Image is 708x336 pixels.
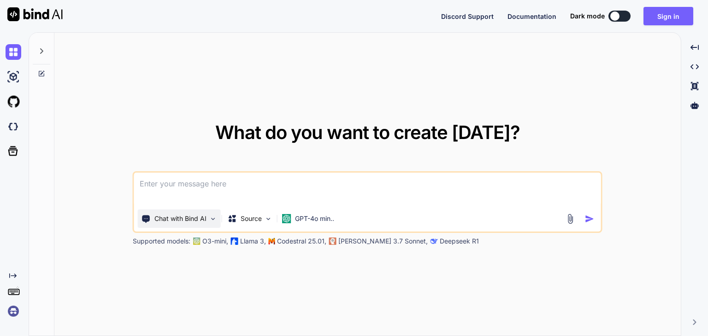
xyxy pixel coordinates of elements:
p: O3-mini, [202,237,228,246]
p: Supported models: [133,237,190,246]
img: claude [329,238,336,245]
img: Pick Tools [209,215,217,223]
button: Discord Support [441,12,494,21]
img: attachment [565,214,576,224]
p: Chat with Bind AI [154,214,206,223]
span: Discord Support [441,12,494,20]
span: What do you want to create [DATE]? [215,121,520,144]
img: darkCloudIdeIcon [6,119,21,134]
img: githubLight [6,94,21,110]
p: Deepseek R1 [440,237,479,246]
p: Llama 3, [240,237,266,246]
p: GPT-4o min.. [295,214,334,223]
button: Documentation [507,12,556,21]
img: ai-studio [6,69,21,85]
img: GPT-4 [193,238,201,245]
img: chat [6,44,21,60]
p: [PERSON_NAME] 3.7 Sonnet, [338,237,428,246]
p: Codestral 25.01, [277,237,326,246]
img: Mistral-AI [269,238,275,244]
img: Bind AI [7,7,63,21]
img: claude [431,238,438,245]
button: Sign in [643,7,693,25]
span: Documentation [507,12,556,20]
img: signin [6,303,21,319]
p: Source [241,214,262,223]
img: Llama2 [231,238,238,245]
img: GPT-4o mini [282,214,291,223]
img: Pick Models [265,215,272,223]
img: icon [585,214,595,224]
span: Dark mode [570,12,605,21]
